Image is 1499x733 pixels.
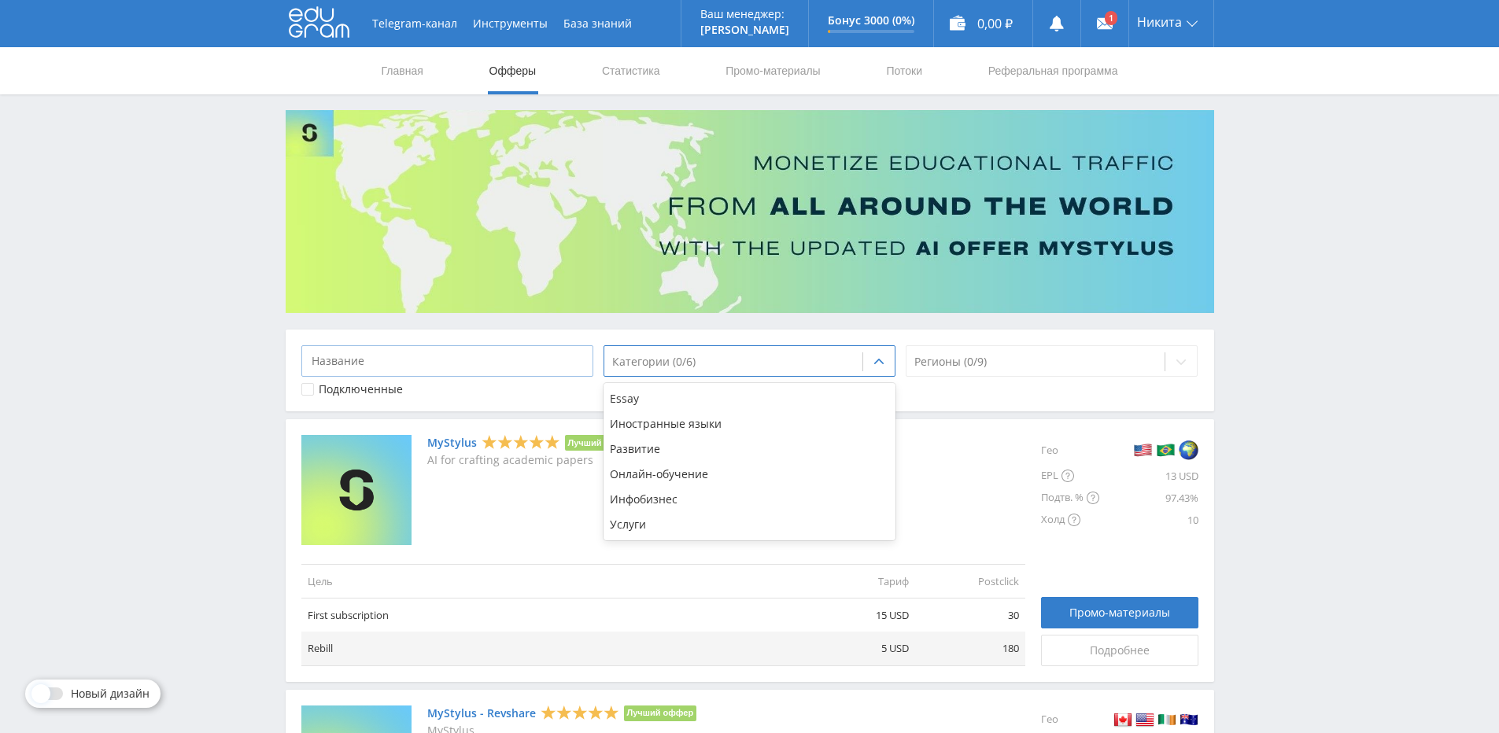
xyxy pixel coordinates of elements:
p: AI for crafting academic papers [427,454,674,466]
div: Подключенные [319,383,403,396]
td: 15 USD [805,599,915,632]
div: EPL [1041,465,1099,487]
td: Цель [301,564,805,598]
div: Гео [1041,435,1099,465]
div: Иностранные языки [604,411,896,436]
div: Онлайн-обучение [604,462,896,487]
div: Услуги [604,512,896,537]
p: Ваш менеджер: [700,8,789,20]
td: First subscription [301,599,805,632]
a: Реферальная программа [987,47,1120,94]
div: 97.43% [1099,487,1198,509]
a: Главная [380,47,425,94]
td: 5 USD [805,632,915,665]
div: 13 USD [1099,465,1198,487]
a: Офферы [488,47,538,94]
a: Потоки [884,47,924,94]
img: MyStylus [301,435,412,545]
td: 30 [915,599,1025,632]
td: Rebill [301,632,805,665]
p: Бонус 3000 (0%) [828,14,914,27]
a: MyStylus [427,436,477,449]
div: Подтв. % [1041,487,1099,509]
span: Подробнее [1090,644,1150,657]
li: Лучший оффер [565,435,638,451]
div: Холд [1041,509,1099,531]
input: Название [301,345,594,377]
div: Инфобизнес [604,487,896,512]
p: [PERSON_NAME] [700,24,789,36]
img: Banner [286,110,1214,313]
a: Промо-материалы [724,47,821,94]
span: Промо-материалы [1069,606,1170,619]
a: MyStylus - Revshare [427,707,536,720]
li: Лучший оффер [624,705,697,721]
a: Промо-материалы [1041,597,1198,628]
td: Тариф [805,564,915,598]
div: 5 Stars [482,434,560,451]
span: Новый дизайн [71,687,150,700]
span: Никита [1137,16,1182,28]
div: 5 Stars [541,704,619,720]
a: Подробнее [1041,635,1198,666]
div: 10 [1099,509,1198,531]
td: Postclick [915,564,1025,598]
div: Развитие [604,436,896,462]
td: 180 [915,632,1025,665]
div: Essay [604,386,896,411]
a: Статистика [600,47,662,94]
